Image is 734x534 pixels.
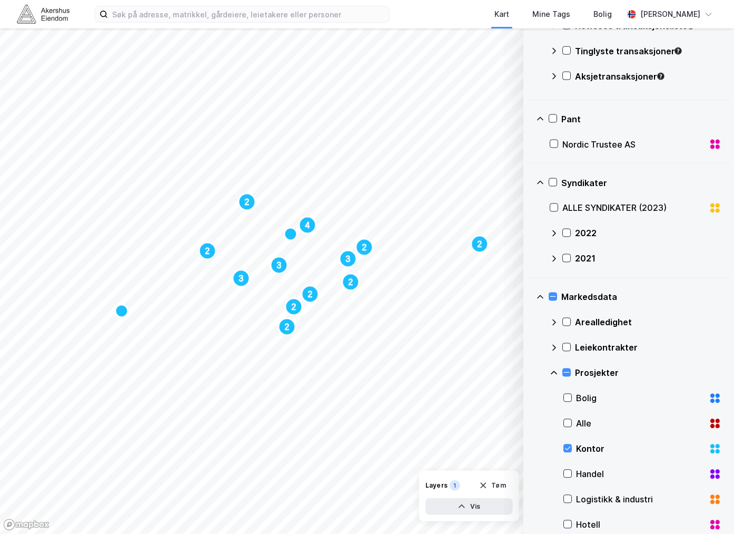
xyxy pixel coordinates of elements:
div: Map marker [302,286,319,303]
text: 3 [239,274,244,283]
div: Aksjetransaksjoner [575,70,721,83]
div: 2021 [575,253,721,265]
div: Bolig [593,8,612,21]
text: 2 [362,243,367,252]
div: Logistikk & industri [576,493,705,506]
text: 2 [349,278,353,287]
div: Map marker [271,257,287,274]
div: 2022 [575,227,721,240]
text: 3 [346,255,351,264]
div: Map marker [115,305,128,317]
div: ALLE SYNDIKATER (2023) [562,202,705,215]
img: akershus-eiendom-logo.9091f326c980b4bce74ccdd9f866810c.svg [17,5,70,23]
div: Map marker [299,217,316,234]
div: Leiekontrakter [575,342,721,354]
a: Mapbox homepage [3,519,49,531]
button: Tøm [472,477,513,494]
div: Kart [494,8,509,21]
div: Kontrollprogram for chat [681,483,734,534]
div: Handel [576,468,705,481]
div: Prosjekter [575,367,721,380]
div: Map marker [471,236,488,253]
div: Mine Tags [532,8,570,21]
text: 2 [478,240,482,249]
text: 2 [245,198,250,207]
div: Layers [425,481,448,490]
input: Søk på adresse, matrikkel, gårdeiere, leietakere eller personer [108,6,389,22]
div: Alle [576,418,705,430]
button: Vis [425,498,513,515]
iframe: Chat Widget [681,483,734,534]
div: Markedsdata [561,291,721,304]
div: Tinglyste transaksjoner [575,45,721,57]
div: Tooltip anchor [673,46,683,56]
div: Map marker [340,250,356,267]
div: Kontor [576,443,705,455]
div: Hotell [576,519,705,531]
div: Map marker [342,274,359,290]
div: Nordic Trustee AS [562,138,705,151]
div: Map marker [239,193,255,210]
div: Map marker [233,270,250,287]
text: 2 [292,303,296,312]
div: Map marker [285,298,302,315]
div: 1 [450,480,460,491]
div: Pant [561,113,721,125]
div: Bolig [576,392,705,405]
text: 2 [308,290,313,299]
text: 3 [277,261,282,270]
div: Syndikater [561,177,721,189]
div: Map marker [279,318,295,335]
div: Arealledighet [575,316,721,329]
div: [PERSON_NAME] [640,8,700,21]
div: Map marker [356,239,373,256]
div: Tooltip anchor [686,21,696,31]
div: Tooltip anchor [656,72,666,81]
text: 2 [205,247,210,256]
div: Map marker [199,242,216,259]
text: 4 [305,221,310,230]
div: Map marker [284,228,297,240]
text: 2 [285,323,290,332]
